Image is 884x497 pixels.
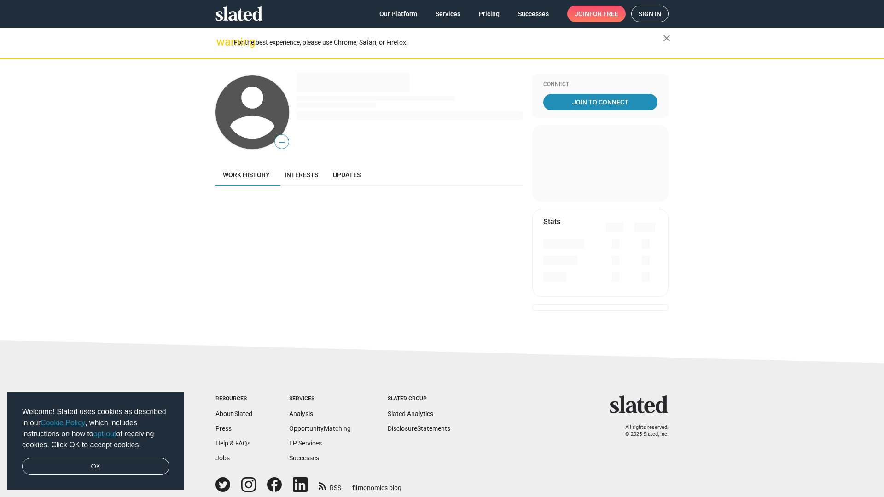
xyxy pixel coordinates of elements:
[289,425,351,432] a: OpportunityMatching
[639,6,661,22] span: Sign in
[471,6,507,22] a: Pricing
[436,6,460,22] span: Services
[567,6,626,22] a: Joinfor free
[216,36,227,47] mat-icon: warning
[543,81,657,88] div: Connect
[352,484,363,491] span: film
[388,425,450,432] a: DisclosureStatements
[275,136,289,148] span: —
[289,439,322,447] a: EP Services
[388,410,433,417] a: Slated Analytics
[511,6,556,22] a: Successes
[631,6,669,22] a: Sign in
[326,164,368,186] a: Updates
[388,395,450,403] div: Slated Group
[661,33,672,44] mat-icon: close
[215,454,230,462] a: Jobs
[518,6,549,22] span: Successes
[289,395,351,403] div: Services
[333,171,361,179] span: Updates
[289,454,319,462] a: Successes
[277,164,326,186] a: Interests
[545,94,656,110] span: Join To Connect
[372,6,425,22] a: Our Platform
[543,94,657,110] a: Join To Connect
[616,424,669,438] p: All rights reserved. © 2025 Slated, Inc.
[543,217,560,226] mat-card-title: Stats
[215,439,250,447] a: Help & FAQs
[215,410,252,417] a: About Slated
[215,425,232,432] a: Press
[7,392,184,490] div: cookieconsent
[479,6,500,22] span: Pricing
[589,6,618,22] span: for free
[234,36,663,49] div: For the best experience, please use Chrome, Safari, or Firefox.
[352,476,401,492] a: filmonomics blog
[319,478,341,492] a: RSS
[223,171,270,179] span: Work history
[379,6,417,22] span: Our Platform
[41,419,85,427] a: Cookie Policy
[22,458,169,475] a: dismiss cookie message
[289,410,313,417] a: Analysis
[285,171,318,179] span: Interests
[428,6,468,22] a: Services
[215,395,252,403] div: Resources
[215,164,277,186] a: Work history
[22,406,169,451] span: Welcome! Slated uses cookies as described in our , which includes instructions on how to of recei...
[575,6,618,22] span: Join
[93,430,116,438] a: opt-out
